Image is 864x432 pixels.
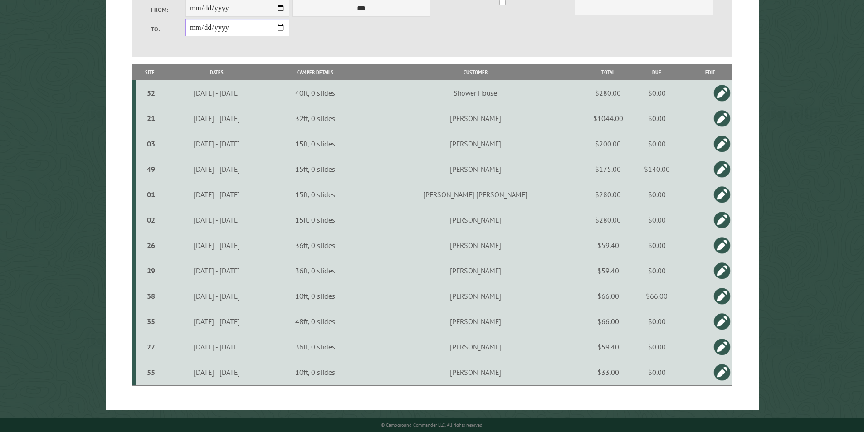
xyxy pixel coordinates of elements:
td: $280.00 [590,207,626,233]
td: 36ft, 0 slides [269,334,361,359]
td: $66.00 [590,283,626,309]
div: 03 [140,139,163,148]
td: $140.00 [626,156,688,182]
td: 36ft, 0 slides [269,258,361,283]
td: $0.00 [626,207,688,233]
td: 10ft, 0 slides [269,283,361,309]
td: 36ft, 0 slides [269,233,361,258]
div: 55 [140,368,163,377]
td: $280.00 [590,182,626,207]
div: 29 [140,266,163,275]
div: 38 [140,291,163,301]
div: [DATE] - [DATE] [166,190,268,199]
div: 01 [140,190,163,199]
td: [PERSON_NAME] [361,309,590,334]
div: [DATE] - [DATE] [166,241,268,250]
th: Customer [361,64,590,80]
th: Site [136,64,164,80]
div: [DATE] - [DATE] [166,317,268,326]
div: 26 [140,241,163,250]
td: $0.00 [626,131,688,156]
td: 15ft, 0 slides [269,156,361,182]
td: $33.00 [590,359,626,385]
td: $0.00 [626,359,688,385]
td: $0.00 [626,80,688,106]
div: 27 [140,342,163,351]
td: $280.00 [590,80,626,106]
div: [DATE] - [DATE] [166,215,268,224]
td: $0.00 [626,309,688,334]
td: [PERSON_NAME] [PERSON_NAME] [361,182,590,207]
th: Due [626,64,688,80]
div: 21 [140,114,163,123]
td: 15ft, 0 slides [269,207,361,233]
td: 15ft, 0 slides [269,182,361,207]
div: [DATE] - [DATE] [166,342,268,351]
div: 49 [140,165,163,174]
td: $59.40 [590,258,626,283]
div: [DATE] - [DATE] [166,139,268,148]
td: $0.00 [626,334,688,359]
td: $66.00 [590,309,626,334]
td: [PERSON_NAME] [361,359,590,385]
div: 02 [140,215,163,224]
td: 32ft, 0 slides [269,106,361,131]
td: $0.00 [626,182,688,207]
div: 35 [140,317,163,326]
td: [PERSON_NAME] [361,207,590,233]
div: [DATE] - [DATE] [166,291,268,301]
th: Dates [164,64,269,80]
div: [DATE] - [DATE] [166,88,268,97]
td: $59.40 [590,233,626,258]
td: [PERSON_NAME] [361,283,590,309]
div: [DATE] - [DATE] [166,165,268,174]
div: [DATE] - [DATE] [166,114,268,123]
td: $175.00 [590,156,626,182]
small: © Campground Commander LLC. All rights reserved. [381,422,483,428]
td: $59.40 [590,334,626,359]
td: [PERSON_NAME] [361,233,590,258]
div: [DATE] - [DATE] [166,266,268,275]
td: 10ft, 0 slides [269,359,361,385]
td: $0.00 [626,233,688,258]
td: 40ft, 0 slides [269,80,361,106]
td: $0.00 [626,106,688,131]
td: [PERSON_NAME] [361,106,590,131]
th: Total [590,64,626,80]
td: [PERSON_NAME] [361,334,590,359]
td: $200.00 [590,131,626,156]
div: 52 [140,88,163,97]
th: Edit [688,64,732,80]
td: $1044.00 [590,106,626,131]
td: Shower House [361,80,590,106]
div: [DATE] - [DATE] [166,368,268,377]
td: [PERSON_NAME] [361,131,590,156]
td: $66.00 [626,283,688,309]
label: To: [151,25,185,34]
label: From: [151,5,185,14]
td: [PERSON_NAME] [361,258,590,283]
td: [PERSON_NAME] [361,156,590,182]
td: 48ft, 0 slides [269,309,361,334]
th: Camper Details [269,64,361,80]
td: $0.00 [626,258,688,283]
td: 15ft, 0 slides [269,131,361,156]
